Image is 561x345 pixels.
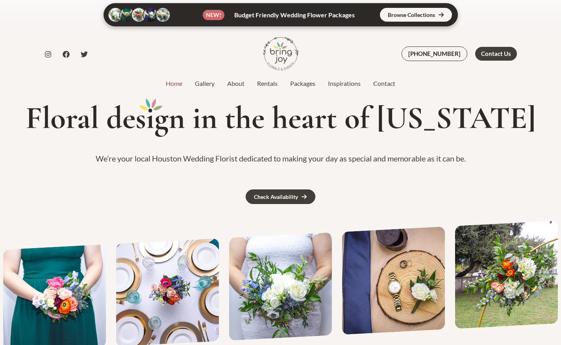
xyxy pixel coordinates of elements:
a: Inspirations [322,79,367,88]
a: About [221,79,251,88]
a: Facebook [63,51,70,58]
div: Check Availability [254,194,298,200]
a: Gallery [189,79,221,88]
a: Instagram [44,51,52,58]
a: Twitter [81,51,88,58]
mark: i [146,101,154,135]
h1: Floral des gn in the heart of [US_STATE] [9,101,552,135]
a: [PHONE_NUMBER] [402,46,467,61]
a: Packages [284,79,322,88]
a: Contact Us [475,47,517,61]
a: Home [159,79,189,88]
a: Check Availability [246,189,315,204]
a: Rentals [251,79,284,88]
a: Contact [367,79,402,88]
p: We’re your local Houston Wedding Florist dedicated to making your day as special and memorable as... [9,151,552,166]
img: Bring Joy [263,36,298,71]
nav: Site Navigation [159,78,402,89]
